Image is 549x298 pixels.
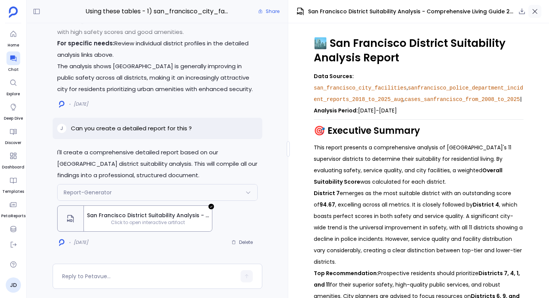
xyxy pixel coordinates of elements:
span: Share [266,8,279,14]
span: Chat [6,67,20,73]
a: PetaReports [1,198,26,219]
strong: For specific needs: [57,39,114,47]
p: I'll create a comprehensive detailed report based on our [GEOGRAPHIC_DATA] district suitability a... [57,147,258,181]
span: Report-Generator [64,189,112,196]
img: logo [59,101,64,108]
h1: 🏙️ San Francisco District Suitability Analysis Report [314,36,523,65]
a: Deep Dive [4,100,23,122]
span: Deep Dive [4,115,23,122]
span: [DATE] [74,101,88,107]
p: emerges as the most suitable district with an outstanding score of , excelling across all metrics... [314,187,523,268]
code: cases_sanfrancisco_from_2008_to_2025 [405,96,520,103]
a: JD [6,277,21,293]
button: Share [254,6,284,17]
button: San Francisco District Suitability Analysis - Comprehensive Living Guide 2025Click to open intera... [57,205,212,232]
a: Templates [2,173,24,195]
h2: 🎯 Executive Summary [314,124,523,137]
strong: Analysis Period: [314,107,358,114]
strong: District 7 [314,189,340,197]
img: petavue logo [9,6,18,18]
span: Delete [239,239,253,245]
span: Home [6,42,20,48]
span: Templates [2,189,24,195]
span: J [60,125,63,131]
p: Review individual district profiles in the detailed analysis links above. [57,38,258,61]
span: Discover [5,140,21,146]
a: Explore [6,76,20,97]
span: PetaReports [1,213,26,219]
p: Can you create a detailed report for this ? [71,124,192,133]
span: Dashboard [2,164,24,170]
p: This report presents a comprehensive analysis of [GEOGRAPHIC_DATA]'s 11 supervisor districts to d... [314,142,523,187]
a: Discover [5,125,21,146]
strong: Data Sources: [314,72,354,80]
span: San Francisco District Suitability Analysis - Comprehensive Living Guide 2025 [87,211,209,219]
a: Home [6,27,20,48]
span: San Francisco District Suitability Analysis - Comprehensive Living Guide 2025 [308,8,515,16]
span: Click to open interactive artifact [84,219,212,226]
a: Dashboard [2,149,24,170]
strong: Top Recommendation: [314,269,378,277]
span: [DATE] [74,239,88,245]
code: sanfrancisco_police_department_incident_reports_2018_to_2025_aug [314,85,523,103]
a: Data Hub [3,222,23,244]
a: Chat [6,51,20,73]
span: Explore [6,91,20,97]
button: Delete [226,237,258,248]
strong: District 4 [473,201,499,208]
span: Using these tables - 1) san_francisco_city_facilities 2) sanfrancisco_police_department_incident_... [85,6,229,16]
p: , , | [DATE]-[DATE] [314,70,523,116]
img: logo [59,239,64,246]
p: The analysis shows [GEOGRAPHIC_DATA] is generally improving in public safety across all districts... [57,61,258,95]
code: san_francisco_city_facilities [314,85,407,91]
strong: 94.67 [319,201,335,208]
